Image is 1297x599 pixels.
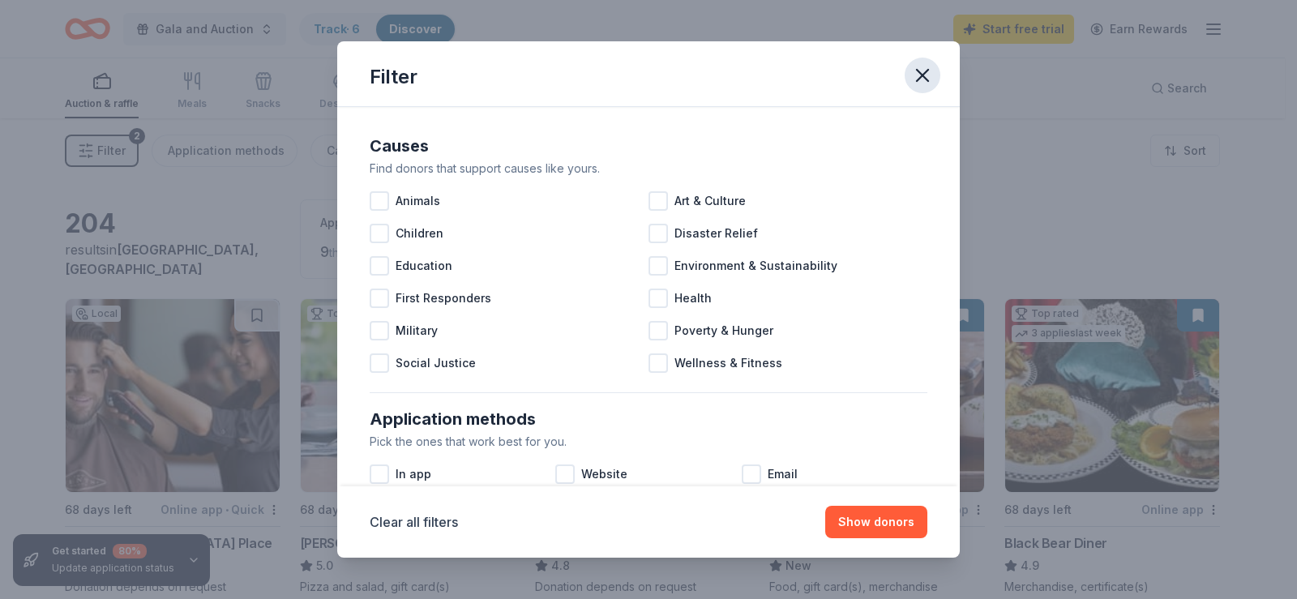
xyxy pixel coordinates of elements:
span: Environment & Sustainability [674,256,837,276]
span: In app [396,464,431,484]
div: Find donors that support causes like yours. [370,159,927,178]
span: Children [396,224,443,243]
span: Social Justice [396,353,476,373]
button: Show donors [825,506,927,538]
span: Art & Culture [674,191,746,211]
div: Filter [370,64,417,90]
div: Pick the ones that work best for you. [370,432,927,451]
div: Application methods [370,406,927,432]
span: Military [396,321,438,340]
span: Health [674,289,712,308]
span: Poverty & Hunger [674,321,773,340]
span: Website [581,464,627,484]
span: Animals [396,191,440,211]
div: Causes [370,133,927,159]
span: Email [768,464,798,484]
span: Wellness & Fitness [674,353,782,373]
span: Disaster Relief [674,224,758,243]
span: Education [396,256,452,276]
button: Clear all filters [370,512,458,532]
span: First Responders [396,289,491,308]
